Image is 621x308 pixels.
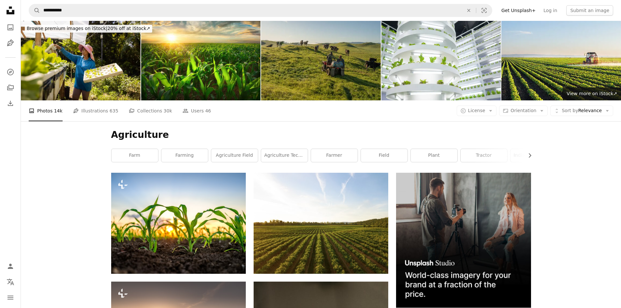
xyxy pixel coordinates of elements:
span: 20% off at iStock ↗ [27,26,150,31]
img: Tractor spraying soybean field [501,21,621,100]
a: grass field [254,220,388,226]
a: farmer [311,149,358,162]
a: farming [161,149,208,162]
a: plant [411,149,457,162]
a: Download History [4,97,17,110]
img: Vertical farm showing multiple tiers of hydroponically grown lettuce in an indoor agricultural se... [381,21,501,100]
img: file-1715651741414-859baba4300dimage [396,173,531,307]
button: Search Unsplash [29,4,40,17]
a: Explore [4,66,17,79]
span: 30k [164,107,172,114]
span: Browse premium images on iStock | [27,26,107,31]
img: grass field [254,173,388,274]
span: License [468,108,485,113]
span: 635 [110,107,118,114]
a: Illustrations 635 [73,100,118,121]
button: License [457,106,497,116]
button: Sort byRelevance [550,106,613,116]
img: Green corn maize plants on a field. Agricultural landscape [111,173,246,274]
a: farm [111,149,158,162]
a: Users 46 [183,100,211,121]
a: agriculture field [211,149,258,162]
a: Photos [4,21,17,34]
img: Sunlit young corn plants on an open field at sunset [141,21,261,100]
a: View more on iStock↗ [563,87,621,100]
a: Log in / Sign up [4,260,17,273]
span: Orientation [510,108,536,113]
a: Illustrations [4,37,17,50]
a: tractor [461,149,507,162]
a: Collections 30k [129,100,172,121]
button: Menu [4,291,17,304]
a: Green corn maize plants on a field. Agricultural landscape [111,220,246,226]
img: Young Farming Couple Herding Cows [261,21,381,100]
a: field [361,149,407,162]
img: Work day on organic farm [21,21,140,100]
button: Language [4,275,17,288]
span: Sort by [562,108,578,113]
span: Relevance [562,108,602,114]
button: Submit an image [566,5,613,16]
button: Orientation [499,106,548,116]
form: Find visuals sitewide [29,4,492,17]
h1: Agriculture [111,129,531,141]
a: Collections [4,81,17,94]
a: Browse premium images on iStock|20% off at iStock↗ [21,21,156,37]
a: Get Unsplash+ [497,5,540,16]
span: View more on iStock ↗ [567,91,617,96]
span: 46 [205,107,211,114]
button: Visual search [476,4,492,17]
button: scroll list to the right [524,149,531,162]
a: Log in [540,5,561,16]
a: indian agriculture [510,149,557,162]
button: Clear [462,4,476,17]
a: agriculture technology [261,149,308,162]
